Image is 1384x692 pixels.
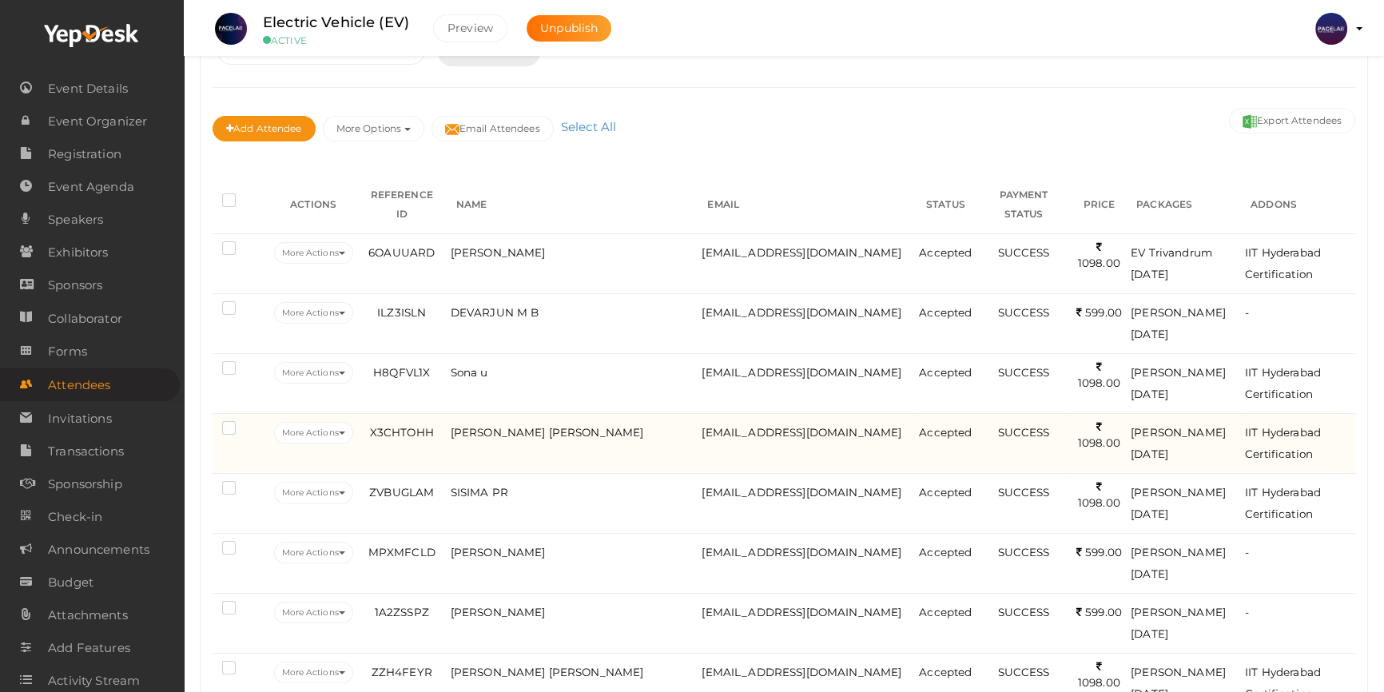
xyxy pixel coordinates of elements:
[1076,606,1122,618] span: 599.00
[213,116,316,141] button: Add Attendee
[48,435,124,467] span: Transactions
[263,11,409,34] label: Electric Vehicle (EV)
[557,119,620,134] a: Select All
[270,176,357,234] th: ACTIONS
[919,546,972,559] span: Accepted
[1245,366,1321,400] span: IIT Hyderabad Certification
[323,116,424,141] button: More Options
[1078,480,1120,510] span: 1098.00
[1315,13,1347,45] img: ACg8ocL0kAMv6lbQGkAvZffMI2AGMQOEcunBVH5P4FVoqBXGP4BOzjY=s100
[433,14,507,42] button: Preview
[369,486,434,499] span: ZVBUGLAM
[48,204,103,236] span: Speakers
[1078,241,1120,270] span: 1098.00
[48,369,110,401] span: Attendees
[373,366,430,379] span: H8QFVL1X
[702,366,901,379] span: [EMAIL_ADDRESS][DOMAIN_NAME]
[702,306,901,319] span: [EMAIL_ADDRESS][DOMAIN_NAME]
[215,13,247,45] img: DJZ09XW4_small.png
[48,632,130,664] span: Add Features
[702,426,901,439] span: [EMAIL_ADDRESS][DOMAIN_NAME]
[447,176,698,234] th: NAME
[375,606,429,618] span: 1A2ZSSPZ
[1245,546,1249,559] span: -
[1245,246,1321,280] span: IIT Hyderabad Certification
[540,21,598,35] span: Unpublish
[997,366,1049,379] span: SUCCESS
[274,482,353,503] button: More Actions
[1076,546,1122,559] span: 599.00
[919,486,972,499] span: Accepted
[368,246,435,259] span: 6OAUUARD
[1131,306,1226,340] span: [PERSON_NAME] [DATE]
[1078,420,1120,450] span: 1098.00
[48,303,122,335] span: Collaborator
[1127,176,1241,234] th: PACKAGES
[1131,426,1226,460] span: [PERSON_NAME] [DATE]
[1245,426,1321,460] span: IIT Hyderabad Certification
[997,606,1049,618] span: SUCCESS
[451,246,546,259] span: [PERSON_NAME]
[432,116,554,141] button: Email Attendees
[919,246,972,259] span: Accepted
[48,336,87,368] span: Forms
[997,486,1049,499] span: SUCCESS
[1245,486,1321,520] span: IIT Hyderabad Certification
[915,176,976,234] th: STATUS
[377,306,426,319] span: ILZ3ISLN
[919,426,972,439] span: Accepted
[702,546,901,559] span: [EMAIL_ADDRESS][DOMAIN_NAME]
[997,246,1049,259] span: SUCCESS
[1241,176,1355,234] th: ADDONS
[553,43,626,58] b: Add Filter
[702,246,901,259] span: [EMAIL_ADDRESS][DOMAIN_NAME]
[1078,660,1120,690] span: 1098.00
[274,242,353,264] button: More Actions
[451,486,508,499] span: SISIMA PR
[702,486,901,499] span: [EMAIL_ADDRESS][DOMAIN_NAME]
[451,426,644,439] span: [PERSON_NAME] [PERSON_NAME]
[1076,306,1122,319] span: 599.00
[48,567,93,599] span: Budget
[997,546,1049,559] span: SUCCESS
[997,306,1049,319] span: SUCCESS
[1131,246,1212,280] span: EV Trivandrum [DATE]
[48,534,149,566] span: Announcements
[1131,546,1226,580] span: [PERSON_NAME] [DATE]
[48,138,121,170] span: Registration
[1243,114,1257,129] img: excel.svg
[371,189,433,220] span: REFERENCE ID
[1245,606,1249,618] span: -
[274,362,353,384] button: More Actions
[527,15,611,42] button: Unpublish
[919,366,972,379] span: Accepted
[997,666,1049,678] span: SUCCESS
[451,306,539,319] span: DEVARJUN M B
[48,105,147,137] span: Event Organizer
[48,468,122,500] span: Sponsorship
[48,73,128,105] span: Event Details
[451,666,644,678] span: [PERSON_NAME] [PERSON_NAME]
[48,171,134,203] span: Event Agenda
[1078,360,1120,390] span: 1098.00
[368,546,435,559] span: MPXMFCLD
[274,542,353,563] button: More Actions
[48,501,102,533] span: Check-in
[919,606,972,618] span: Accepted
[451,546,546,559] span: [PERSON_NAME]
[976,176,1071,234] th: PAYMENT STATUS
[48,269,102,301] span: Sponsors
[702,606,901,618] span: [EMAIL_ADDRESS][DOMAIN_NAME]
[48,403,112,435] span: Invitations
[1131,486,1226,520] span: [PERSON_NAME] [DATE]
[1131,366,1226,400] span: [PERSON_NAME] [DATE]
[1245,306,1249,319] span: -
[702,666,901,678] span: [EMAIL_ADDRESS][DOMAIN_NAME]
[919,666,972,678] span: Accepted
[997,426,1049,439] span: SUCCESS
[370,426,434,439] span: X3CHTOHH
[1229,108,1355,133] button: Export Attendees
[48,599,128,631] span: Attachments
[451,606,546,618] span: [PERSON_NAME]
[1071,176,1127,234] th: PRICE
